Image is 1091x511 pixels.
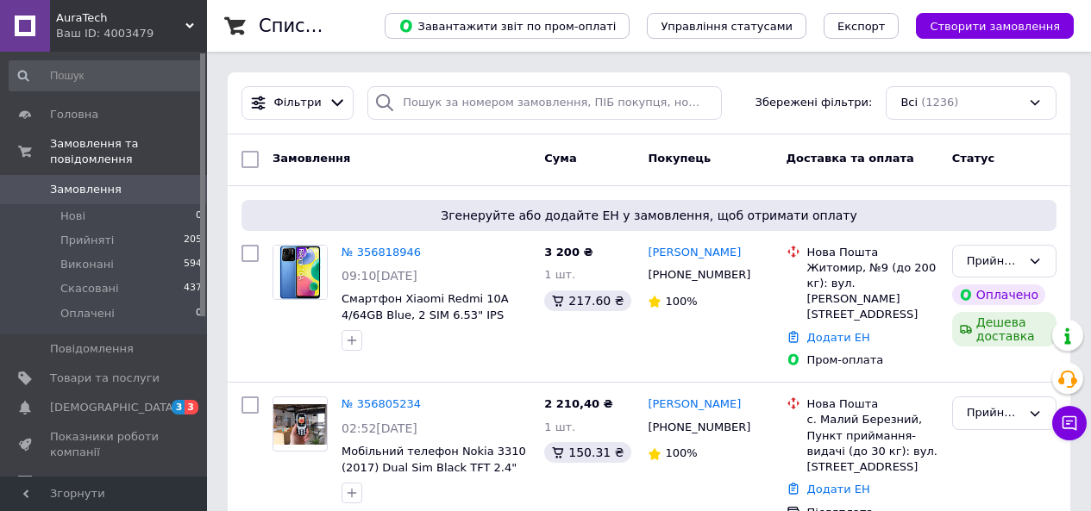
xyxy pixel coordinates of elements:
[787,152,914,165] span: Доставка та оплата
[647,13,806,39] button: Управління статусами
[50,107,98,122] span: Головна
[50,429,160,460] span: Показники роботи компанії
[60,281,119,296] span: Скасовані
[172,400,185,414] span: 3
[921,96,958,109] span: (1236)
[544,290,630,311] div: 217.60 ₴
[807,245,938,260] div: Нова Пошта
[56,26,207,41] div: Ваш ID: 4003479
[259,16,434,36] h1: Список замовлень
[196,209,202,224] span: 0
[50,182,122,197] span: Замовлення
[648,396,741,413] a: [PERSON_NAME]
[544,442,630,463] div: 150.31 ₴
[367,86,722,120] input: Пошук за номером замовлення, ПІБ покупця, номером телефону, Email, номером накладної
[648,245,741,261] a: [PERSON_NAME]
[50,371,160,386] span: Товари та послуги
[342,246,421,259] a: № 356818946
[665,446,697,459] span: 100%
[342,292,509,337] a: Смартфон Xiaomi Redmi 10A 4/64GB Blue, 2 SIM 6.53" IPS Helio G25 5000 mAh
[644,264,754,286] div: [PHONE_NUMBER]
[899,19,1074,32] a: Створити замовлення
[342,397,421,410] a: № 356805234
[273,246,327,299] img: Фото товару
[544,246,593,259] span: 3 200 ₴
[50,136,207,167] span: Замовлення та повідомлення
[60,209,85,224] span: Нові
[273,396,328,452] a: Фото товару
[342,421,417,435] span: 02:52[DATE]
[952,312,1057,346] div: Дешева доставка
[824,13,900,39] button: Експорт
[665,295,697,308] span: 100%
[184,257,202,272] span: 594
[273,404,327,445] img: Фото товару
[644,416,754,439] div: [PHONE_NUMBER]
[398,18,616,34] span: Завантажити звіт по пром-оплаті
[952,284,1045,305] div: Оплачено
[967,404,1021,422] div: Прийнято
[273,245,328,300] a: Фото товару
[756,95,873,111] span: Збережені фільтри:
[342,269,417,283] span: 09:10[DATE]
[50,475,95,490] span: Відгуки
[60,233,114,248] span: Прийняті
[274,95,322,111] span: Фільтри
[248,207,1050,224] span: Згенеруйте або додайте ЕН у замовлення, щоб отримати оплату
[184,233,202,248] span: 205
[544,268,575,281] span: 1 шт.
[967,252,1021,271] div: Прийнято
[544,152,576,165] span: Cума
[544,421,575,433] span: 1 шт.
[184,281,202,296] span: 437
[837,20,886,33] span: Експорт
[50,400,178,415] span: [DEMOGRAPHIC_DATA]
[185,400,198,414] span: 3
[342,445,526,489] a: Мобільний телефон Nokia 3310 (2017) Dual Sim Black TFT 2.4" 2мп 1200 мА·год.
[807,331,870,344] a: Додати ЕН
[807,260,938,323] div: Житомир, №9 (до 200 кг): вул. [PERSON_NAME][STREET_ADDRESS]
[807,412,938,475] div: с. Малий Березний, Пункт приймання-видачі (до 30 кг): вул. [STREET_ADDRESS]
[50,341,134,357] span: Повідомлення
[661,20,793,33] span: Управління статусами
[1052,406,1087,440] button: Чат з покупцем
[9,60,204,91] input: Пошук
[56,10,185,26] span: AuraTech
[196,306,202,321] span: 0
[385,13,630,39] button: Завантажити звіт по пром-оплаті
[807,396,938,412] div: Нова Пошта
[930,20,1060,33] span: Створити замовлення
[60,257,114,272] span: Виконані
[648,152,711,165] span: Покупець
[544,397,612,410] span: 2 210,40 ₴
[60,306,115,321] span: Оплачені
[807,483,870,495] a: Додати ЕН
[273,152,350,165] span: Замовлення
[916,13,1074,39] button: Створити замовлення
[952,152,995,165] span: Статус
[900,95,918,111] span: Всі
[807,352,938,368] div: Пром-оплата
